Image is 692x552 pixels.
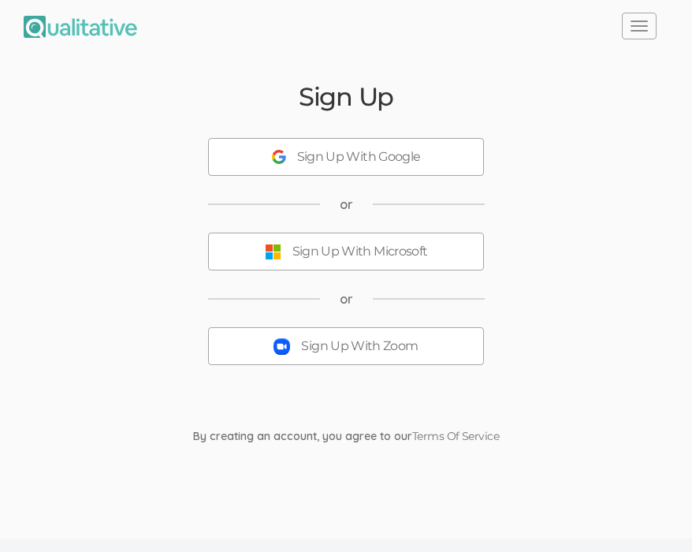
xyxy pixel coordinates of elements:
[297,148,421,166] div: Sign Up With Google
[292,243,428,261] div: Sign Up With Microsoft
[299,83,393,110] h2: Sign Up
[208,233,484,270] button: Sign Up With Microsoft
[272,150,286,164] img: Sign Up With Google
[340,290,353,308] span: or
[265,244,281,260] img: Sign Up With Microsoft
[273,338,290,355] img: Sign Up With Zoom
[613,476,692,552] iframe: Chat Widget
[181,428,511,444] div: By creating an account, you agree to our
[208,327,484,365] button: Sign Up With Zoom
[208,138,484,176] button: Sign Up With Google
[340,196,353,214] span: or
[412,429,499,443] a: Terms Of Service
[24,16,137,38] img: Qualitative
[301,338,418,356] div: Sign Up With Zoom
